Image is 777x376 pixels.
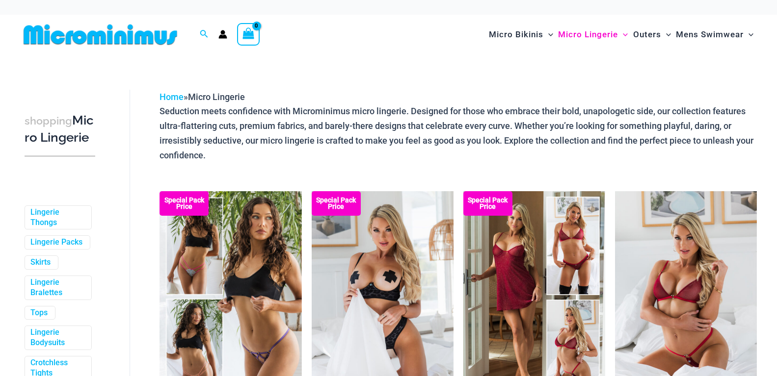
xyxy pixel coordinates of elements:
[673,20,756,50] a: Mens SwimwearMenu ToggleMenu Toggle
[30,327,84,348] a: Lingerie Bodysuits
[25,115,72,127] span: shopping
[676,22,744,47] span: Mens Swimwear
[160,104,757,162] p: Seduction meets confidence with Microminimus micro lingerie. Designed for those who embrace their...
[463,197,512,210] b: Special Pack Price
[218,30,227,39] a: Account icon link
[30,207,84,228] a: Lingerie Thongs
[30,257,51,268] a: Skirts
[489,22,543,47] span: Micro Bikinis
[312,197,361,210] b: Special Pack Price
[160,197,209,210] b: Special Pack Price
[160,92,184,102] a: Home
[633,22,661,47] span: Outers
[30,237,82,248] a: Lingerie Packs
[556,20,630,50] a: Micro LingerieMenu ToggleMenu Toggle
[485,18,757,51] nav: Site Navigation
[631,20,673,50] a: OutersMenu ToggleMenu Toggle
[30,277,84,298] a: Lingerie Bralettes
[237,23,260,46] a: View Shopping Cart, empty
[20,24,181,46] img: MM SHOP LOGO FLAT
[188,92,245,102] span: Micro Lingerie
[486,20,556,50] a: Micro BikinisMenu ToggleMenu Toggle
[744,22,753,47] span: Menu Toggle
[618,22,628,47] span: Menu Toggle
[160,92,245,102] span: »
[558,22,618,47] span: Micro Lingerie
[661,22,671,47] span: Menu Toggle
[543,22,553,47] span: Menu Toggle
[30,308,48,318] a: Tops
[25,112,95,146] h3: Micro Lingerie
[200,28,209,41] a: Search icon link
